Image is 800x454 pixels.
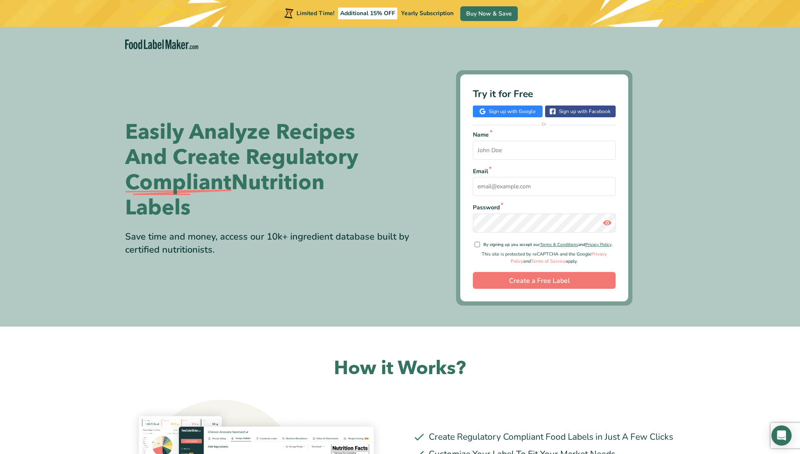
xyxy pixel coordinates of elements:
[125,170,231,195] u: Compliant
[483,240,612,248] span: By signing up you accept our and .
[475,242,480,247] input: By signing up you accept ourTerms & ConditionsandPrivacy Policy.
[473,251,616,265] p: This site is protected by reCAPTCHA and the Google and apply.
[540,121,549,127] span: Or
[473,214,616,232] input: Password*
[540,242,578,248] a: Terms & Conditions
[585,242,611,248] a: Privacy Policy
[771,425,792,446] div: Open Intercom Messenger
[473,203,616,212] span: Password
[473,130,616,289] form: Contact form
[531,258,566,264] a: Terms of Service
[473,130,616,140] span: Name
[401,9,454,17] span: Yearly Subscription
[473,106,543,117] a: Sign up with Google
[545,106,615,117] a: Sign up with Facebook
[125,230,428,256] p: Save time and money, access our 10k+ ingredient database built by certified nutritionists.
[473,272,616,289] input: Create a Free Label
[338,8,397,19] span: Additional 15% OFF
[296,9,334,17] span: Limited Time!
[460,6,518,21] a: Buy Now & Save
[473,166,616,176] span: Email
[473,87,616,102] h3: Try it for Free
[125,119,394,220] h1: Easily Analyze Recipes And Create Regulatory Nutrition Labels
[125,357,675,380] h2: How it Works?
[511,251,607,265] a: Privacy Policy
[429,430,673,444] span: Create Regulatory Compliant Food Labels in Just A Few Clicks
[473,177,616,196] input: Email*
[473,141,616,160] input: Name*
